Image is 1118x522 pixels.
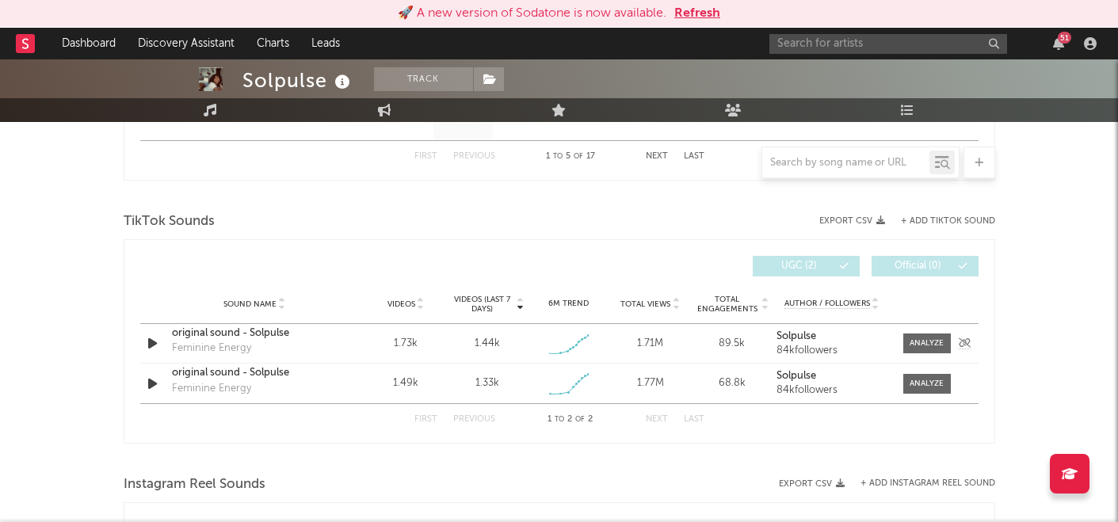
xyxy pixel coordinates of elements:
button: Track [374,67,473,91]
button: Last [684,415,704,424]
strong: Solpulse [776,371,816,381]
div: 1.71M [613,336,687,352]
input: Search for artists [769,34,1007,54]
a: Solpulse [776,371,887,382]
div: 1.49k [369,375,443,391]
div: 89.5k [695,336,769,352]
div: Feminine Energy [172,341,251,356]
span: of [575,416,585,423]
span: to [555,416,564,423]
button: Export CSV [779,479,845,489]
strong: Solpulse [776,331,816,341]
button: + Add TikTok Sound [901,217,995,226]
button: + Add Instagram Reel Sound [860,479,995,488]
button: Previous [453,415,495,424]
span: Official ( 0 ) [882,261,955,271]
div: 1.77M [613,375,687,391]
div: 51 [1058,32,1071,44]
div: 🚀 A new version of Sodatone is now available. [398,4,666,23]
span: Total Views [620,299,670,309]
button: Official(0) [872,256,979,276]
button: UGC(2) [753,256,860,276]
a: original sound - Solpulse [172,326,338,341]
span: Sound Name [223,299,277,309]
span: TikTok Sounds [124,212,215,231]
button: Refresh [674,4,720,23]
span: Videos [387,299,415,309]
button: First [414,415,437,424]
span: Total Engagements [695,295,759,314]
div: Feminine Energy [172,381,251,397]
button: 51 [1053,37,1064,50]
div: 1 2 2 [527,410,614,429]
div: 1.33k [475,375,499,391]
button: Next [646,415,668,424]
input: Search by song name or URL [762,157,929,170]
span: UGC ( 2 ) [763,261,836,271]
div: 84k followers [776,385,887,396]
a: original sound - Solpulse [172,365,338,381]
a: Charts [246,28,300,59]
a: Leads [300,28,351,59]
span: Author / Followers [784,299,870,309]
div: + Add Instagram Reel Sound [845,479,995,488]
div: 84k followers [776,345,887,356]
span: Videos (last 7 days) [450,295,514,314]
div: 6M Trend [532,298,605,310]
div: Solpulse [242,67,354,93]
div: 68.8k [695,375,769,391]
span: Instagram Reel Sounds [124,475,265,494]
button: Export CSV [819,216,885,226]
a: Discovery Assistant [127,28,246,59]
a: Solpulse [776,331,887,342]
button: + Add TikTok Sound [885,217,995,226]
div: 1.73k [369,336,443,352]
div: 1.44k [475,336,500,352]
a: Dashboard [51,28,127,59]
